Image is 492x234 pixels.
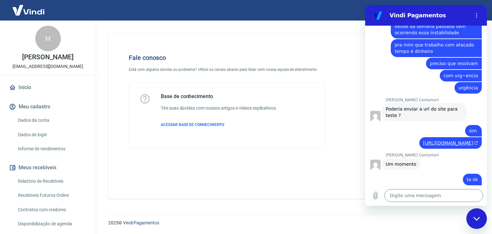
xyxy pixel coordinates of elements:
[15,128,88,141] a: Dados de login
[461,4,484,16] button: Sair
[161,122,224,127] span: ACESSAR BASE DE CONHECIMENTO
[123,220,159,225] a: Vindi Pagamentos
[15,114,88,127] a: Dados da conta
[22,54,73,61] p: [PERSON_NAME]
[466,208,487,229] iframe: Botão para abrir a janela de mensagens, conversa em andamento
[8,100,88,114] button: Meu cadastro
[12,63,83,70] p: [EMAIL_ADDRESS][DOMAIN_NAME]
[35,26,61,51] div: M
[8,80,88,95] a: Início
[15,217,88,230] a: Disponibilização de agenda
[15,189,88,202] a: Recebíveis Futuros Online
[129,67,325,72] p: Está com alguma dúvida ou problema? Utilize os canais abaixo para falar com nossa equipe de atend...
[108,220,477,226] p: 2025 ©
[352,44,450,129] img: Fale conosco
[15,175,88,188] a: Relatório de Recebíveis
[365,5,487,206] iframe: Janela de mensagens
[161,105,277,112] h6: Tire suas dúvidas com nossos artigos e vídeos explicativos.
[161,93,277,100] h5: Base de conhecimento
[129,54,325,62] h4: Fale conosco
[8,161,88,175] button: Meus recebíveis
[15,142,88,155] a: Informe de rendimentos
[15,203,88,216] a: Contratos com credores
[8,0,49,20] img: Vindi
[161,122,277,128] a: ACESSAR BASE DE CONHECIMENTO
